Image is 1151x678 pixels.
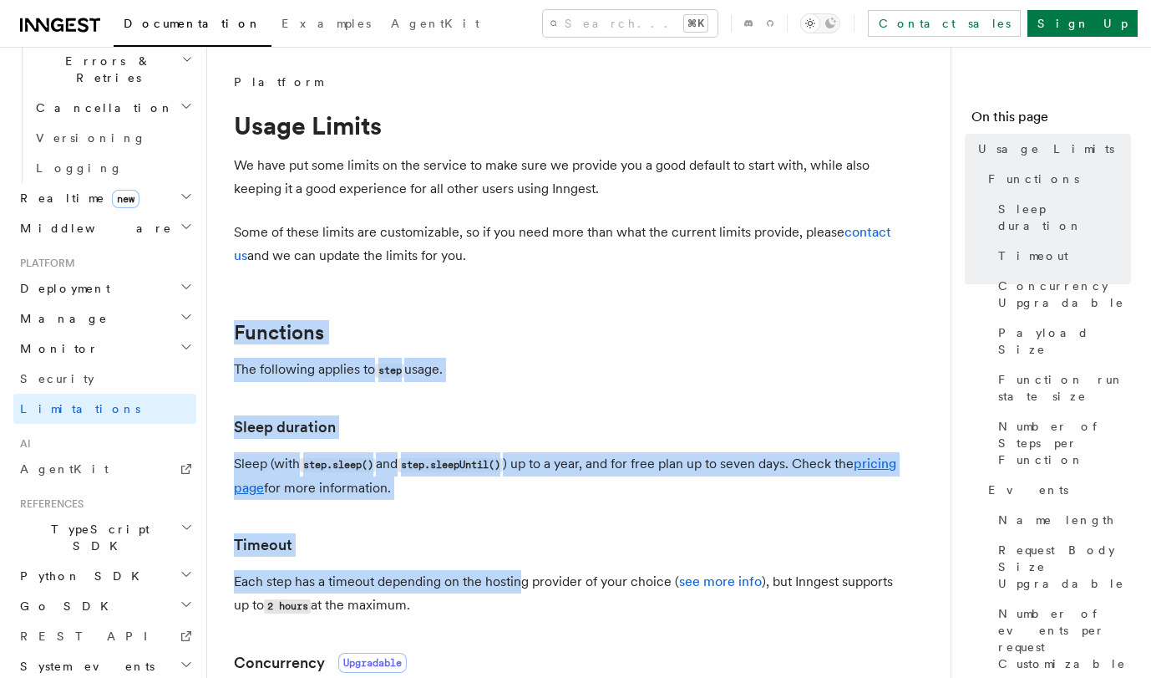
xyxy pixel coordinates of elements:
[381,5,489,45] a: AgentKit
[13,454,196,484] a: AgentKit
[13,190,139,206] span: Realtime
[375,364,404,378] code: step
[114,5,271,47] a: Documentation
[234,651,407,675] a: ConcurrencyUpgradable
[271,5,381,45] a: Examples
[800,13,840,33] button: Toggle dark mode
[13,334,196,364] button: Monitor
[13,437,31,451] span: AI
[988,482,1068,498] span: Events
[13,521,180,554] span: TypeScript SDK
[998,324,1131,358] span: Payload Size
[971,107,1131,134] h4: On this page
[264,599,311,614] code: 2 hours
[998,201,1131,234] span: Sleep duration
[13,568,150,584] span: Python SDK
[13,514,196,561] button: TypeScript SDK
[991,241,1131,271] a: Timeout
[998,418,1131,468] span: Number of Steps per Function
[29,46,196,93] button: Errors & Retries
[391,17,479,30] span: AgentKit
[20,462,109,476] span: AgentKit
[234,570,902,618] p: Each step has a timeout depending on the hosting provider of your choice ( ), but Inngest support...
[234,533,292,557] a: Timeout
[20,630,162,643] span: REST API
[112,190,139,208] span: new
[998,542,1131,592] span: Request Body Size Upgradable
[234,221,902,268] p: Some of these limits are customizable, so if you need more than what the current limits provide, ...
[13,280,110,297] span: Deployment
[234,74,322,90] span: Platform
[300,458,376,472] code: step.sleep()
[13,364,196,394] a: Security
[1027,10,1138,37] a: Sign Up
[36,131,146,145] span: Versioning
[13,621,196,651] a: REST API
[13,598,119,614] span: Go SDK
[13,257,75,270] span: Platform
[998,371,1131,405] span: Function run state size
[13,591,196,621] button: Go SDK
[13,220,172,237] span: Middleware
[338,653,407,673] span: Upgradable
[124,17,261,30] span: Documentation
[13,340,99,357] span: Monitor
[684,15,707,32] kbd: ⌘K
[13,303,196,334] button: Manage
[998,512,1115,528] span: Name length
[234,321,324,344] a: Functions
[13,394,196,424] a: Limitations
[988,171,1079,187] span: Functions
[679,573,762,589] a: see more info
[13,561,196,591] button: Python SDK
[991,364,1131,411] a: Function run state size
[234,154,902,201] p: We have put some limits on the service to make sure we provide you a good default to start with, ...
[971,134,1131,164] a: Usage Limits
[29,99,174,116] span: Cancellation
[981,475,1131,505] a: Events
[20,402,140,415] span: Limitations
[29,153,196,183] a: Logging
[981,164,1131,194] a: Functions
[998,247,1068,264] span: Timeout
[13,497,84,511] span: References
[991,194,1131,241] a: Sleep duration
[234,452,902,500] p: Sleep (with and ) up to a year, and for free plan up to seven days. Check the for more information.
[991,271,1131,318] a: Concurrency Upgradable
[281,17,371,30] span: Examples
[991,318,1131,364] a: Payload Size
[13,273,196,303] button: Deployment
[36,161,123,175] span: Logging
[13,310,108,327] span: Manage
[234,415,336,439] a: Sleep duration
[234,358,902,382] p: The following applies to usage.
[13,213,196,243] button: Middleware
[13,183,196,213] button: Realtimenew
[978,140,1114,157] span: Usage Limits
[398,458,503,472] code: step.sleepUntil()
[29,53,181,86] span: Errors & Retries
[991,505,1131,535] a: Name length
[991,535,1131,599] a: Request Body Size Upgradable
[998,605,1131,672] span: Number of events per request Customizable
[29,93,196,123] button: Cancellation
[234,110,902,140] h1: Usage Limits
[543,10,717,37] button: Search...⌘K
[998,278,1131,311] span: Concurrency Upgradable
[29,123,196,153] a: Versioning
[991,411,1131,475] a: Number of Steps per Function
[20,372,94,385] span: Security
[868,10,1021,37] a: Contact sales
[13,658,155,675] span: System events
